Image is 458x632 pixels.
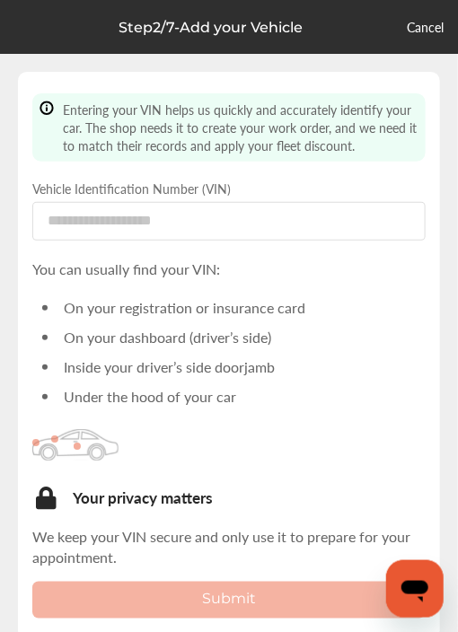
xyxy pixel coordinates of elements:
img: info-Icon.6181e609.svg [40,101,54,116]
label: You can usually find your VIN: [32,259,220,279]
div: Entering your VIN helps us quickly and accurately identify your car. The shop needs it to create ... [32,93,426,162]
label: Vehicle Identification Number (VIN) [32,180,426,197]
iframe: Button to launch messaging window [386,560,444,618]
a: Cancel [407,18,444,36]
div: On your registration or insurance card [59,293,426,322]
img: vin_info.ed2edff4.svg [32,429,119,461]
p: We keep your VIN secure and only use it to prepare for your appointment. [32,526,426,567]
div: Inside your driver’s side doorjamb [59,352,426,382]
h4: Your privacy matters [32,487,426,511]
div: Under the hood of your car [59,382,426,411]
p: Step 2 / 7 - Add your Vehicle [119,19,303,36]
div: On your dashboard (driver’s side) [59,322,426,352]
